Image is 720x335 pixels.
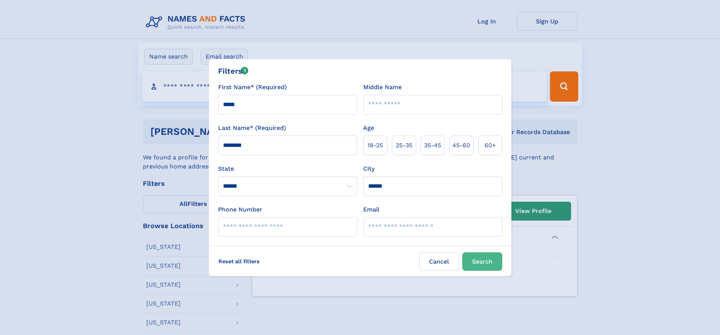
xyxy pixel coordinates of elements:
[424,141,441,150] span: 35‑45
[419,252,459,271] label: Cancel
[218,65,249,77] div: Filters
[452,141,470,150] span: 45‑60
[218,205,262,214] label: Phone Number
[218,83,287,92] label: First Name* (Required)
[218,164,357,173] label: State
[363,205,379,214] label: Email
[367,141,383,150] span: 18‑25
[485,141,496,150] span: 60+
[363,124,374,133] label: Age
[462,252,502,271] button: Search
[363,83,402,92] label: Middle Name
[396,141,412,150] span: 25‑35
[218,124,286,133] label: Last Name* (Required)
[214,252,265,270] label: Reset all filters
[363,164,375,173] label: City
